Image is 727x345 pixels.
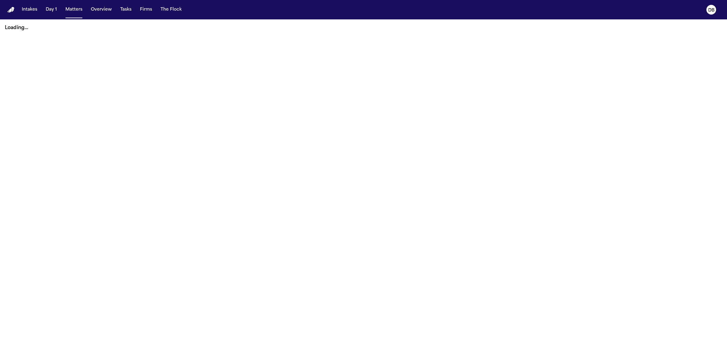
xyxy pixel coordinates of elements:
[43,4,59,15] button: Day 1
[5,24,722,32] p: Loading...
[7,7,15,13] img: Finch Logo
[88,4,114,15] button: Overview
[138,4,154,15] button: Firms
[63,4,85,15] button: Matters
[118,4,134,15] button: Tasks
[19,4,40,15] button: Intakes
[158,4,184,15] button: The Flock
[7,7,15,13] a: Home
